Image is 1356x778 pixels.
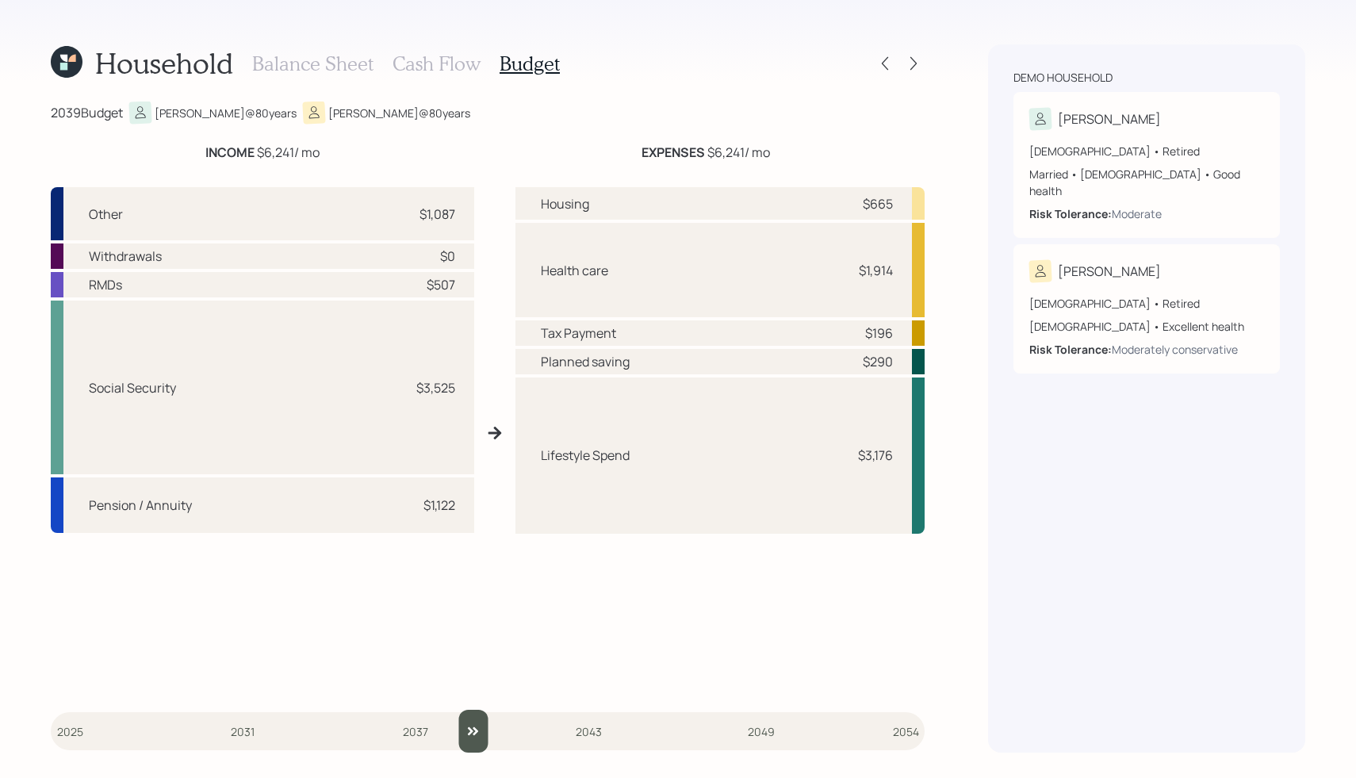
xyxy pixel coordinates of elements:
div: [DEMOGRAPHIC_DATA] • Excellent health [1029,318,1264,335]
div: $3,176 [858,446,893,465]
div: [PERSON_NAME] [1058,262,1161,281]
b: Risk Tolerance: [1029,342,1112,357]
div: [PERSON_NAME] @ 80 years [328,105,470,121]
div: Married • [DEMOGRAPHIC_DATA] • Good health [1029,166,1264,199]
div: $3,525 [416,378,455,397]
div: Tax Payment [541,324,616,343]
div: $6,241 / mo [205,143,320,162]
b: Risk Tolerance: [1029,206,1112,221]
div: Pension / Annuity [89,496,192,515]
div: $1,914 [859,261,893,280]
div: $196 [865,324,893,343]
div: Other [89,205,123,224]
div: [DEMOGRAPHIC_DATA] • Retired [1029,295,1264,312]
div: $290 [863,352,893,371]
div: $507 [427,275,455,294]
div: [PERSON_NAME] @ 80 years [155,105,297,121]
div: Social Security [89,378,176,397]
div: Demo household [1013,70,1113,86]
div: $1,087 [419,205,455,224]
div: $665 [863,194,893,213]
b: INCOME [205,144,255,161]
div: $1,122 [423,496,455,515]
div: Planned saving [541,352,630,371]
div: 2039 Budget [51,103,123,122]
div: Health care [541,261,608,280]
div: Housing [541,194,589,213]
div: RMDs [89,275,122,294]
h3: Cash Flow [393,52,481,75]
div: Moderately conservative [1112,341,1238,358]
div: [PERSON_NAME] [1058,109,1161,128]
h1: Household [95,46,233,80]
div: [DEMOGRAPHIC_DATA] • Retired [1029,143,1264,159]
div: $0 [440,247,455,266]
h3: Balance Sheet [252,52,373,75]
div: $6,241 / mo [642,143,770,162]
b: EXPENSES [642,144,705,161]
h3: Budget [500,52,560,75]
div: Withdrawals [89,247,162,266]
div: Moderate [1112,205,1162,222]
div: Lifestyle Spend [541,446,630,465]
